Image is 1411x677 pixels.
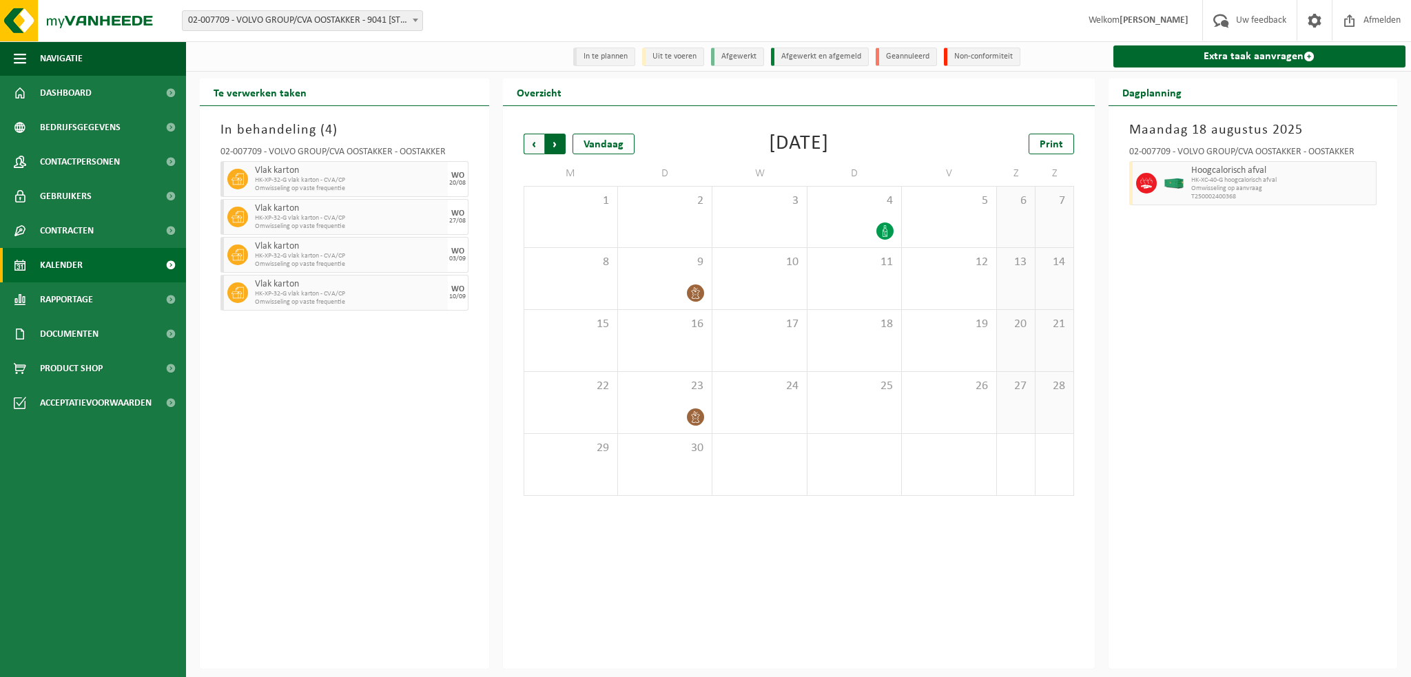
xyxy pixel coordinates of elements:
[1004,255,1028,270] span: 13
[255,298,444,306] span: Omwisseling op vaste frequentie
[200,79,320,105] h2: Te verwerken taken
[1109,79,1195,105] h2: Dagplanning
[531,441,610,456] span: 29
[909,194,989,209] span: 5
[451,247,464,256] div: WO
[40,386,152,420] span: Acceptatievoorwaarden
[771,48,869,66] li: Afgewerkt en afgemeld
[255,290,444,298] span: HK-XP-32-G vlak karton - CVA/CP
[1029,134,1074,154] a: Print
[1191,193,1373,201] span: T250002400368
[255,252,444,260] span: HK-XP-32-G vlak karton - CVA/CP
[625,317,705,332] span: 16
[524,134,544,154] span: Vorige
[545,134,566,154] span: Volgende
[1129,120,1377,140] h3: Maandag 18 augustus 2025
[909,255,989,270] span: 12
[40,317,99,351] span: Documenten
[255,203,444,214] span: Vlak karton
[902,161,996,186] td: V
[1191,176,1373,185] span: HK-XC-40-G hoogcalorisch afval
[876,48,937,66] li: Geannuleerd
[255,279,444,290] span: Vlak karton
[531,194,610,209] span: 1
[449,293,466,300] div: 10/09
[769,134,829,154] div: [DATE]
[531,379,610,394] span: 22
[1129,147,1377,161] div: 02-007709 - VOLVO GROUP/CVA OOSTAKKER - OOSTAKKER
[255,165,444,176] span: Vlak karton
[1164,178,1184,189] img: HK-XC-40-GN-00
[909,379,989,394] span: 26
[1120,15,1188,25] strong: [PERSON_NAME]
[255,222,444,231] span: Omwisseling op vaste frequentie
[325,123,333,137] span: 4
[40,179,92,213] span: Gebruikers
[220,120,468,140] h3: In behandeling ( )
[451,209,464,218] div: WO
[618,161,712,186] td: D
[40,76,92,110] span: Dashboard
[625,441,705,456] span: 30
[1042,379,1067,394] span: 28
[1042,317,1067,332] span: 21
[1042,194,1067,209] span: 7
[451,171,464,180] div: WO
[40,145,120,179] span: Contactpersonen
[719,194,799,209] span: 3
[642,48,704,66] li: Uit te voeren
[183,11,422,30] span: 02-007709 - VOLVO GROUP/CVA OOSTAKKER - 9041 OOSTAKKER, SMALLEHEERWEG 31
[719,255,799,270] span: 10
[531,317,610,332] span: 15
[1191,185,1373,193] span: Omwisseling op aanvraag
[625,379,705,394] span: 23
[449,256,466,262] div: 03/09
[711,48,764,66] li: Afgewerkt
[255,185,444,193] span: Omwisseling op vaste frequentie
[814,194,894,209] span: 4
[1191,165,1373,176] span: Hoogcalorisch afval
[40,110,121,145] span: Bedrijfsgegevens
[503,79,575,105] h2: Overzicht
[944,48,1020,66] li: Non-conformiteit
[719,379,799,394] span: 24
[909,317,989,332] span: 19
[1042,255,1067,270] span: 14
[449,218,466,225] div: 27/08
[1036,161,1074,186] td: Z
[40,351,103,386] span: Product Shop
[814,255,894,270] span: 11
[40,41,83,76] span: Navigatie
[40,282,93,317] span: Rapportage
[712,161,807,186] td: W
[1004,317,1028,332] span: 20
[625,194,705,209] span: 2
[1040,139,1063,150] span: Print
[807,161,902,186] td: D
[997,161,1036,186] td: Z
[451,285,464,293] div: WO
[255,241,444,252] span: Vlak karton
[573,134,635,154] div: Vandaag
[220,147,468,161] div: 02-007709 - VOLVO GROUP/CVA OOSTAKKER - OOSTAKKER
[814,317,894,332] span: 18
[1004,379,1028,394] span: 27
[255,176,444,185] span: HK-XP-32-G vlak karton - CVA/CP
[531,255,610,270] span: 8
[573,48,635,66] li: In te plannen
[524,161,618,186] td: M
[625,255,705,270] span: 9
[182,10,423,31] span: 02-007709 - VOLVO GROUP/CVA OOSTAKKER - 9041 OOSTAKKER, SMALLEHEERWEG 31
[255,260,444,269] span: Omwisseling op vaste frequentie
[255,214,444,222] span: HK-XP-32-G vlak karton - CVA/CP
[449,180,466,187] div: 20/08
[40,248,83,282] span: Kalender
[814,379,894,394] span: 25
[40,213,94,248] span: Contracten
[719,317,799,332] span: 17
[1113,45,1406,67] a: Extra taak aanvragen
[1004,194,1028,209] span: 6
